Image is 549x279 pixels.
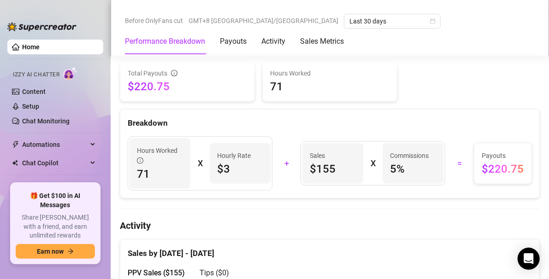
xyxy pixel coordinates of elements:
[390,151,429,161] article: Commissions
[22,117,70,125] a: Chat Monitoring
[12,141,19,148] span: thunderbolt
[22,137,88,152] span: Automations
[349,14,435,28] span: Last 30 days
[7,22,77,31] img: logo-BBDzfeDw.svg
[430,18,436,24] span: calendar
[22,103,39,110] a: Setup
[63,67,77,80] img: AI Chatter
[22,88,46,95] a: Content
[198,156,202,171] div: X
[220,36,247,47] div: Payouts
[137,157,143,164] span: info-circle
[482,151,524,161] span: Payouts
[128,240,532,260] div: Sales by [DATE] - [DATE]
[278,156,295,171] div: +
[137,145,183,166] span: Hours Worked
[171,70,177,76] span: info-circle
[128,68,167,78] span: Total Payouts
[371,156,375,171] div: X
[128,117,532,129] div: Breakdown
[217,162,263,176] span: $3
[310,162,356,176] span: $155
[22,43,40,51] a: Home
[22,156,88,170] span: Chat Copilot
[128,79,247,94] span: $220.75
[16,244,95,259] button: Earn nowarrow-right
[128,268,185,277] span: PPV Sales ( $155 )
[200,268,229,277] span: Tips ( $0 )
[217,151,251,161] article: Hourly Rate
[451,156,468,171] div: =
[12,160,18,166] img: Chat Copilot
[300,36,344,47] div: Sales Metrics
[16,192,95,209] span: 🎁 Get $100 in AI Messages
[270,68,390,78] span: Hours Worked
[120,219,540,232] h4: Activity
[390,162,436,176] span: 5 %
[37,248,64,255] span: Earn now
[13,70,59,79] span: Izzy AI Chatter
[310,151,356,161] span: Sales
[125,36,205,47] div: Performance Breakdown
[67,248,74,255] span: arrow-right
[189,14,338,28] span: GMT+8 [GEOGRAPHIC_DATA]/[GEOGRAPHIC_DATA]
[261,36,285,47] div: Activity
[16,213,95,240] span: Share [PERSON_NAME] with a friend, and earn unlimited rewards
[518,248,540,270] div: Open Intercom Messenger
[482,162,524,176] span: $220.75
[270,79,390,94] span: 71
[125,14,183,28] span: Before OnlyFans cut
[137,167,183,181] span: 71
